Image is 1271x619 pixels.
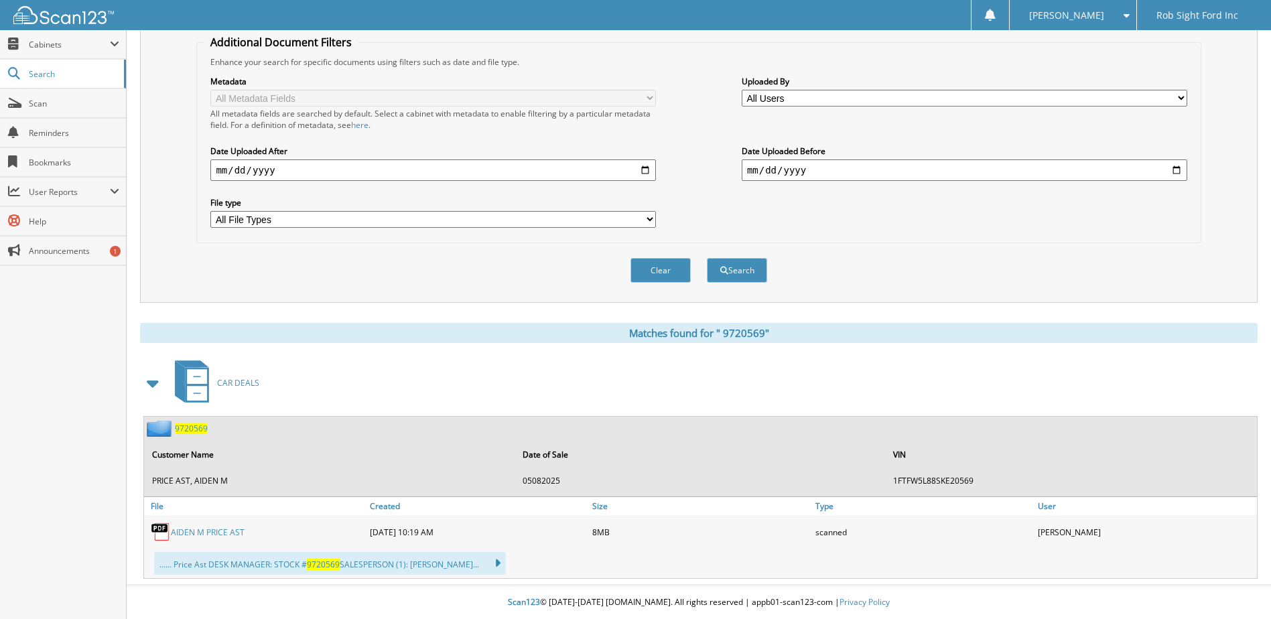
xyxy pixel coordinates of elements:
span: Search [29,68,117,80]
td: P R I C E A S T , A I D E N M [145,470,515,492]
div: 1 [110,246,121,257]
span: Reminders [29,127,119,139]
a: Created [366,497,589,515]
span: Announcements [29,245,119,257]
input: start [210,159,656,181]
span: 9720569 [307,559,340,570]
div: All metadata fields are searched by default. Select a cabinet with metadata to enable filtering b... [210,108,656,131]
img: PDF.png [151,522,171,542]
a: here [351,119,369,131]
div: Matches found for " 9720569" [140,323,1258,343]
div: 8MB [589,519,811,545]
th: Customer Name [145,441,515,468]
a: 9720569 [175,423,208,434]
label: Date Uploaded After [210,145,656,157]
a: Size [589,497,811,515]
div: © [DATE]-[DATE] [DOMAIN_NAME]. All rights reserved | appb01-scan123-com | [127,586,1271,619]
a: AIDEN M PRICE AST [171,527,245,538]
label: Metadata [210,76,656,87]
legend: Additional Document Filters [204,35,358,50]
span: Bookmarks [29,157,119,168]
div: scanned [812,519,1034,545]
a: File [144,497,366,515]
button: Clear [630,258,691,283]
span: Scan123 [508,596,540,608]
td: 1 F T F W 5 L 8 8 S K E 2 0 5 6 9 [886,470,1256,492]
span: Help [29,216,119,227]
span: Scan [29,98,119,109]
img: folder2.png [147,420,175,437]
label: Uploaded By [742,76,1187,87]
label: File type [210,197,656,208]
div: [PERSON_NAME] [1034,519,1257,545]
div: ...... Price Ast DESK MANAGER: STOCK # SALESPERSON (1): [PERSON_NAME]... [154,552,506,575]
div: Enhance your search for specific documents using filters such as date and file type. [204,56,1193,68]
a: Privacy Policy [840,596,890,608]
span: [PERSON_NAME] [1029,11,1104,19]
th: Date of Sale [516,441,885,468]
span: C A R D E A L S [217,377,259,389]
label: Date Uploaded Before [742,145,1187,157]
div: [DATE] 10:19 AM [366,519,589,545]
a: Type [812,497,1034,515]
span: User Reports [29,186,110,198]
input: end [742,159,1187,181]
span: Cabinets [29,39,110,50]
td: 0 5 0 8 2 0 2 5 [516,470,885,492]
th: VIN [886,441,1256,468]
a: CAR DEALS [167,356,259,409]
a: User [1034,497,1257,515]
button: Search [707,258,767,283]
span: Rob Sight Ford Inc [1156,11,1238,19]
img: scan123-logo-white.svg [13,6,114,24]
span: 9 7 2 0 5 6 9 [175,423,208,434]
